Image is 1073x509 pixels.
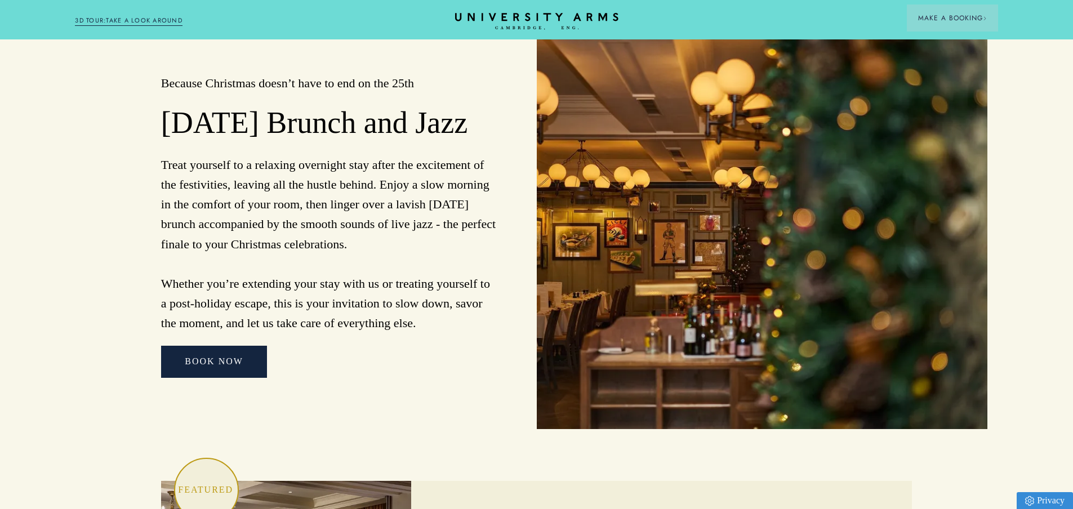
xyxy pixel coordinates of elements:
a: 3D TOUR:TAKE A LOOK AROUND [75,16,182,26]
p: Featured [174,481,238,499]
h2: [DATE] Brunch and Jazz [161,105,498,142]
p: Treat yourself to a relaxing overnight stay after the excitement of the festivities, leaving all ... [161,155,498,333]
span: Make a Booking [918,13,987,23]
img: Privacy [1025,496,1034,506]
a: Home [455,13,618,30]
img: image-8c003cf989d0ef1515925c9ae6c58a0350393050-2500x1667-jpg [537,24,987,429]
a: BOOK NOW [161,346,267,377]
a: Privacy [1017,492,1073,509]
img: Arrow icon [983,16,987,20]
button: Make a BookingArrow icon [907,5,998,32]
h3: Because Christmas doesn’t have to end on the 25th [161,75,498,92]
